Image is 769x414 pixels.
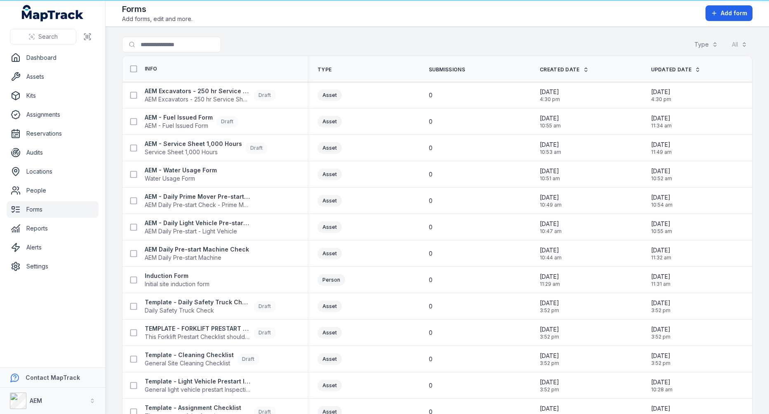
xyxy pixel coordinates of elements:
h2: Forms [122,3,193,15]
span: [DATE] [651,141,672,149]
a: Induction FormInitial site induction form [145,272,209,288]
span: [DATE] [540,141,561,149]
strong: AEM Daily Pre-start Machine Check [145,245,249,254]
strong: AEM [30,397,42,404]
span: Daily Safety Truck Check [145,306,250,315]
a: AEM - Daily Light Vehicle Pre-start CheckAEM Daily Pre-start - Light Vehicle [145,219,250,235]
span: [DATE] [651,193,673,202]
strong: Template - Light Vehicle Prestart Inspection [145,377,250,386]
span: 10:55 am [651,228,672,235]
div: Draft [245,142,268,154]
span: [DATE] [651,88,671,96]
div: Draft [216,116,238,127]
span: Service Sheet 1,000 Hours [145,148,242,156]
span: 0 [429,91,433,99]
a: Reservations [7,125,99,142]
span: 10:47 am [540,228,562,235]
strong: AEM - Water Usage Form [145,166,217,174]
button: All [727,37,753,52]
button: Type [689,37,723,52]
time: 20/08/2025, 11:49:03 am [651,141,672,155]
span: Submissions [429,66,465,73]
time: 20/08/2025, 11:34:28 am [651,114,672,129]
div: Person [317,274,345,286]
a: Alerts [7,239,99,256]
span: 10:52 am [651,175,672,182]
time: 11/07/2025, 10:28:02 am [651,378,673,393]
span: [DATE] [540,246,562,254]
span: [DATE] [540,167,560,175]
a: Template - Daily Safety Truck CheckDaily Safety Truck CheckDraft [145,298,276,315]
span: 3:52 pm [540,334,559,340]
strong: AEM - Service Sheet 1,000 Hours [145,140,242,148]
a: Template - Cleaning ChecklistGeneral Site Cleaning ChecklistDraft [145,351,259,367]
span: Water Usage Form [145,174,217,183]
span: Info [145,66,157,72]
span: 10:55 am [540,122,561,129]
span: AEM Daily Pre-start Check - Prime Move [145,201,250,209]
time: 12/09/2025, 4:30:28 pm [540,88,560,103]
span: Initial site induction form [145,280,209,288]
span: [DATE] [651,273,670,281]
span: Created Date [540,66,580,73]
a: AEM - Service Sheet 1,000 HoursService Sheet 1,000 HoursDraft [145,140,268,156]
time: 20/08/2025, 10:52:53 am [651,167,672,182]
div: Asset [317,353,342,365]
div: Asset [317,195,342,207]
a: MapTrack [22,5,84,21]
time: 17/03/2025, 3:52:40 pm [651,352,670,367]
span: [DATE] [651,352,670,360]
time: 12/09/2025, 4:30:28 pm [651,88,671,103]
time: 20/08/2025, 10:49:03 am [540,193,562,208]
span: Type [317,66,332,73]
div: Asset [317,169,342,180]
span: Add form [721,9,747,17]
time: 17/03/2025, 3:52:40 pm [540,299,559,314]
span: 0 [429,276,433,284]
span: 3:52 pm [651,360,670,367]
div: Draft [254,327,276,339]
div: Asset [317,248,342,259]
span: 0 [429,170,433,179]
time: 17/03/2025, 3:52:40 pm [540,325,559,340]
span: Add forms, edit and more. [122,15,193,23]
span: This Forklift Prestart Checklist should be completed every day before starting forklift operations. [145,333,250,341]
a: TEMPLATE - FORKLIFT PRESTART CHECKLISTThis Forklift Prestart Checklist should be completed every ... [145,325,276,341]
a: AEM Excavators - 250 hr Service SheetAEM Excavators - 250 hr Service SheetDraft [145,87,276,103]
span: [DATE] [540,220,562,228]
time: 20/08/2025, 10:55:02 am [651,220,672,235]
span: [DATE] [540,114,561,122]
span: [DATE] [651,378,673,386]
a: People [7,182,99,199]
strong: AEM Excavators - 250 hr Service Sheet [145,87,250,95]
time: 20/08/2025, 10:55:27 am [540,114,561,129]
span: 0 [429,381,433,390]
span: [DATE] [651,167,672,175]
a: Assets [7,68,99,85]
span: 4:30 pm [651,96,671,103]
span: [DATE] [540,88,560,96]
span: Updated Date [651,66,692,73]
span: [DATE] [651,325,670,334]
span: General light vehicle prestart Inspection form [145,386,250,394]
time: 07/08/2025, 11:31:46 am [651,273,670,287]
strong: AEM - Daily Prime Mover Pre-start Check [145,193,250,201]
span: AEM Daily Pre-start - Light Vehicle [145,227,250,235]
strong: TEMPLATE - FORKLIFT PRESTART CHECKLIST [145,325,250,333]
span: 0 [429,118,433,126]
strong: Template - Cleaning Checklist [145,351,234,359]
strong: Template - Daily Safety Truck Check [145,298,250,306]
a: Created Date [540,66,589,73]
a: Reports [7,220,99,237]
span: 11:31 am [651,281,670,287]
span: [DATE] [540,405,559,413]
span: [DATE] [540,273,560,281]
strong: Template - Assignment Checklist [145,404,250,412]
a: AEM - Daily Prime Mover Pre-start CheckAEM Daily Pre-start Check - Prime Move [145,193,250,209]
strong: Contact MapTrack [26,374,80,381]
a: Assignments [7,106,99,123]
span: [DATE] [540,352,559,360]
span: 10:54 am [651,202,673,208]
span: 0 [429,302,433,310]
span: 10:53 am [540,149,561,155]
